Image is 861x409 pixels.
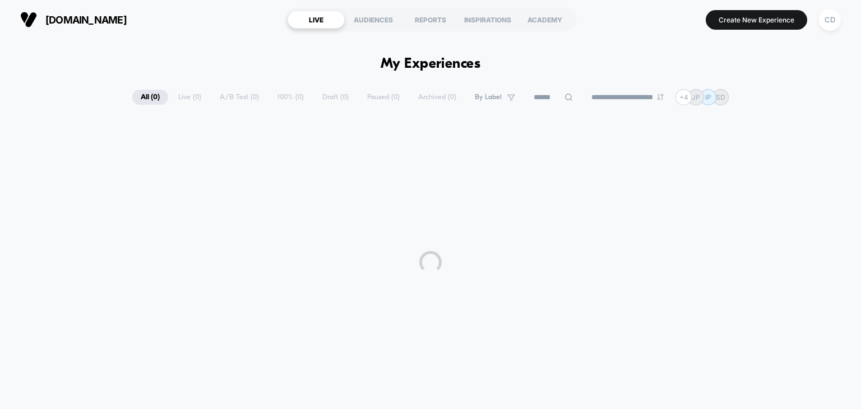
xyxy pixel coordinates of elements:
button: Create New Experience [706,10,807,30]
p: JP [692,93,700,101]
p: SD [716,93,725,101]
button: [DOMAIN_NAME] [17,11,130,29]
p: IP [705,93,711,101]
img: end [657,94,664,100]
img: Visually logo [20,11,37,28]
button: CD [816,8,844,31]
div: ACADEMY [516,11,573,29]
span: All ( 0 ) [132,90,168,105]
div: REPORTS [402,11,459,29]
h1: My Experiences [381,56,481,72]
div: LIVE [288,11,345,29]
div: CD [819,9,841,31]
div: + 4 [675,89,692,105]
span: By Label [475,93,502,101]
div: INSPIRATIONS [459,11,516,29]
div: AUDIENCES [345,11,402,29]
span: [DOMAIN_NAME] [45,14,127,26]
